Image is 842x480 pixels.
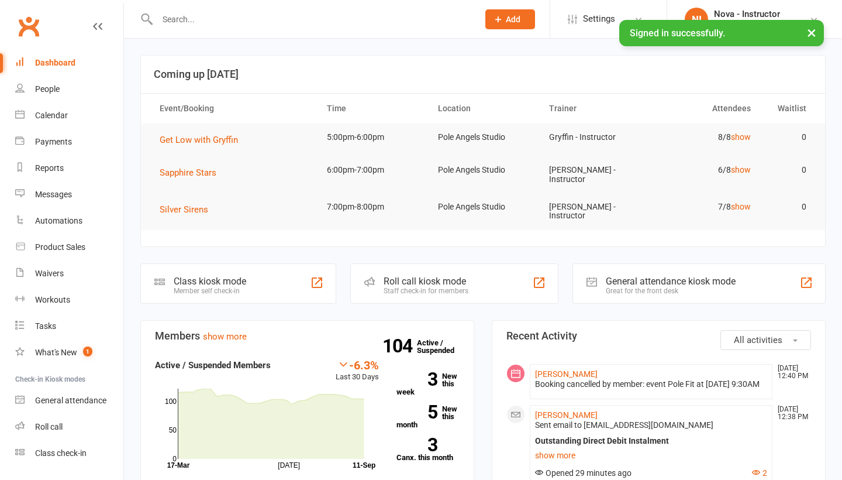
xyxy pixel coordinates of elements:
a: Roll call [15,414,123,440]
th: Attendees [650,94,761,124]
h3: Coming up [DATE] [154,68,812,80]
div: Pole Angels [714,19,780,30]
a: Calendar [15,102,123,129]
td: Pole Angels Studio [427,193,539,221]
td: 5:00pm-6:00pm [316,124,427,151]
div: Product Sales [35,242,85,252]
strong: 5 [396,403,437,421]
span: Sent email to [EMAIL_ADDRESS][DOMAIN_NAME] [535,420,713,430]
span: Settings [583,6,615,32]
div: Staff check-in for members [384,287,468,295]
button: × [801,20,822,45]
a: Class kiosk mode [15,440,123,467]
td: 8/8 [650,124,761,151]
a: show [731,132,751,142]
a: Waivers [15,260,123,287]
a: show [731,165,751,174]
td: Gryffin - Instructor [539,124,650,151]
td: [PERSON_NAME] - Instructor [539,156,650,193]
div: NI [685,8,708,31]
strong: 3 [396,371,437,388]
a: Dashboard [15,50,123,76]
th: Location [427,94,539,124]
span: Get Low with Gryffin [160,135,238,145]
div: Workouts [35,295,70,304]
div: Class kiosk mode [174,276,246,287]
div: General attendance [35,396,106,405]
a: 3Canx. this month [396,438,460,461]
span: 1 [83,347,92,356]
div: Waivers [35,269,64,278]
div: Dashboard [35,58,75,67]
div: Class check-in [35,448,87,458]
a: General attendance kiosk mode [15,388,123,414]
td: 0 [761,193,817,221]
span: Silver Sirens [160,204,208,215]
time: [DATE] 12:38 PM [772,406,810,421]
a: 104Active / Suspended [417,330,468,363]
button: Add [485,9,535,29]
a: People [15,76,123,102]
td: 0 [761,124,817,151]
a: Payments [15,129,123,155]
div: General attendance kiosk mode [606,276,736,287]
time: [DATE] 12:40 PM [772,365,810,380]
a: [PERSON_NAME] [535,369,598,379]
div: Reports [35,163,64,173]
div: Booking cancelled by member: event Pole Fit at [DATE] 9:30AM [535,379,767,389]
input: Search... [154,11,470,28]
button: 2 [752,468,767,478]
button: All activities [720,330,811,350]
a: 5New this month [396,405,460,428]
div: Automations [35,216,82,225]
div: Outstanding Direct Debit Instalment [535,436,767,446]
td: 6:00pm-7:00pm [316,156,427,184]
span: Opened 29 minutes ago [535,468,631,478]
button: Sapphire Stars [160,166,225,180]
strong: 104 [382,337,417,355]
a: 3New this week [396,372,460,396]
a: show [731,202,751,211]
a: Product Sales [15,234,123,260]
td: Pole Angels Studio [427,156,539,184]
div: What's New [35,348,77,357]
h3: Recent Activity [506,330,811,342]
a: Tasks [15,313,123,340]
strong: Active / Suspended Members [155,360,271,371]
th: Event/Booking [149,94,316,124]
div: Roll call [35,422,63,431]
div: Tasks [35,321,56,331]
a: [PERSON_NAME] [535,410,598,420]
div: Member self check-in [174,287,246,295]
a: show more [203,331,247,342]
th: Time [316,94,427,124]
a: Messages [15,181,123,208]
span: Add [506,15,520,24]
td: 7:00pm-8:00pm [316,193,427,221]
span: Signed in successfully. [630,28,725,39]
div: Great for the front desk [606,287,736,295]
div: Last 30 Days [336,358,379,383]
div: People [35,84,60,94]
div: Payments [35,137,72,146]
button: Silver Sirens [160,203,216,217]
a: Automations [15,208,123,234]
div: Nova - Instructor [714,9,780,19]
a: Clubworx [14,12,43,41]
div: Messages [35,190,72,199]
div: -6.3% [336,358,379,371]
a: What's New1 [15,340,123,366]
a: Workouts [15,287,123,313]
span: Sapphire Stars [160,167,216,178]
td: Pole Angels Studio [427,124,539,151]
button: Get Low with Gryffin [160,133,246,147]
strong: 3 [396,436,437,454]
span: All activities [734,335,782,345]
td: 7/8 [650,193,761,221]
th: Waitlist [761,94,817,124]
div: Calendar [35,111,68,120]
div: Roll call kiosk mode [384,276,468,287]
h3: Members [155,330,460,342]
td: 0 [761,156,817,184]
td: [PERSON_NAME] - Instructor [539,193,650,230]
